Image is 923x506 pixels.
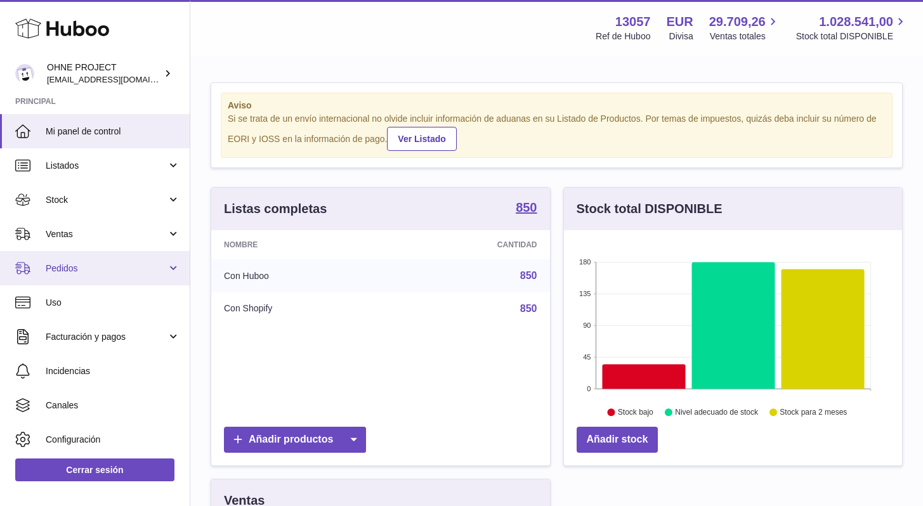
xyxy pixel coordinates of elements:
a: 850 [516,201,537,216]
text: Stock bajo [617,408,653,417]
div: Divisa [669,30,693,42]
span: Incidencias [46,365,180,377]
a: 850 [520,270,537,281]
span: [EMAIL_ADDRESS][DOMAIN_NAME] [47,74,187,84]
td: Con Shopify [211,292,391,325]
div: Si se trata de un envío internacional no olvide incluir información de aduanas en su Listado de P... [228,113,886,151]
strong: 13057 [615,13,651,30]
th: Nombre [211,230,391,259]
span: Configuración [46,434,180,446]
text: 45 [583,353,591,361]
span: Mi panel de control [46,126,180,138]
strong: 850 [516,201,537,214]
div: Ref de Huboo [596,30,650,42]
span: Ventas totales [710,30,780,42]
text: Stock para 2 meses [780,408,847,417]
span: Canales [46,399,180,412]
a: 29.709,26 Ventas totales [709,13,780,42]
strong: Aviso [228,100,886,112]
text: Nivel adecuado de stock [675,408,759,417]
h3: Listas completas [224,200,327,217]
text: 135 [579,290,591,297]
th: Cantidad [391,230,549,259]
span: Pedidos [46,263,167,275]
h3: Stock total DISPONIBLE [577,200,723,217]
span: 29.709,26 [709,13,766,30]
span: Facturación y pagos [46,331,167,343]
span: Stock [46,194,167,206]
text: 90 [583,321,591,329]
img: support@ohneproject.com [15,64,34,83]
span: Listados [46,160,167,172]
span: 1.028.541,00 [819,13,893,30]
span: Ventas [46,228,167,240]
strong: EUR [666,13,693,30]
span: Uso [46,297,180,309]
text: 180 [579,258,591,266]
span: Stock total DISPONIBLE [796,30,908,42]
a: 1.028.541,00 Stock total DISPONIBLE [796,13,908,42]
text: 0 [587,385,591,392]
a: Añadir productos [224,427,366,453]
a: Cerrar sesión [15,458,174,481]
div: OHNE PROJECT [47,62,161,86]
a: Ver Listado [387,127,456,151]
td: Con Huboo [211,259,391,292]
a: 850 [520,303,537,314]
a: Añadir stock [577,427,658,453]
